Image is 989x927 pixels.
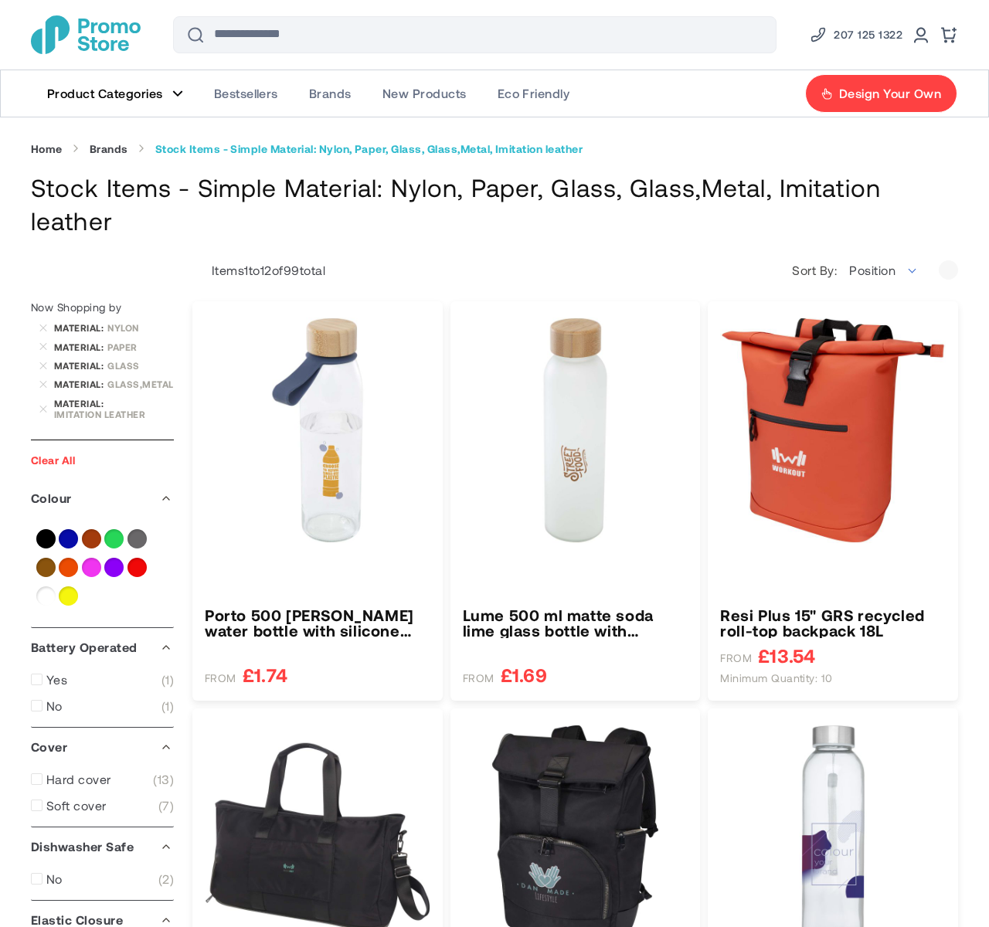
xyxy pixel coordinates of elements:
span: £1.69 [501,665,547,684]
span: Design Your Own [839,86,941,101]
span: FROM [205,671,236,685]
div: Battery Operated [31,628,174,667]
a: Grey [127,529,147,548]
span: 1 [161,672,174,688]
span: £13.54 [758,646,815,665]
div: Dishwasher Safe [31,827,174,866]
a: Set Descending Direction [939,260,958,280]
a: Remove Material Nylon [39,323,48,332]
span: Brands [309,86,352,101]
span: Material [54,398,107,409]
a: No 1 [31,698,174,714]
strong: Stock Items - Simple Material: Nylon, Paper, Glass, Glass,Metal, Imitation leather [155,142,583,156]
img: Lume 500 ml matte soda lime glass bottle with bamboo lid [463,317,688,543]
span: FROM [463,671,494,685]
h1: Stock Items - Simple Material: Nylon, Paper, Glass, Glass,Metal, Imitation leather [31,171,958,237]
a: New Products [367,70,482,117]
a: Lume 500 ml matte soda lime glass bottle with bamboo lid [463,607,688,638]
div: Colour [31,479,174,518]
span: 1 [244,263,248,277]
span: Material [54,341,107,352]
a: Remove Material Paper [39,342,48,351]
span: 207 125 1322 [834,25,902,44]
a: Remove Material Glass [39,361,48,370]
h3: Porto 500 [PERSON_NAME] water bottle with silicone handle and bamboo lid [205,607,430,638]
span: Eco Friendly [498,86,570,101]
a: White [36,586,56,606]
span: Product Categories [47,86,163,101]
a: Hard cover 13 [31,772,174,787]
a: Phone [809,25,902,44]
a: Soft cover 7 [31,798,174,813]
span: £1.74 [243,665,287,684]
a: Porto 500 ml glass water bottle with silicone handle and bamboo lid [205,607,430,638]
div: Nylon [107,322,174,333]
div: Glass,Metal [107,379,174,389]
a: Orange [59,558,78,577]
a: Brands [294,70,367,117]
div: Glass [107,360,174,371]
a: Remove Material Imitation leather [39,404,48,413]
span: Soft cover [46,798,107,813]
a: Pink [82,558,101,577]
span: 7 [158,798,174,813]
a: Bestsellers [199,70,294,117]
span: No [46,698,63,714]
a: No 2 [31,871,174,887]
a: Purple [104,558,124,577]
span: 13 [153,772,174,787]
a: Design Your Own [805,74,957,113]
button: Search [177,16,214,53]
span: No [46,871,63,887]
span: 1 [161,698,174,714]
div: Cover [31,728,174,766]
span: 2 [158,871,174,887]
p: Items to of total [192,263,325,278]
a: Green [104,529,124,548]
img: Resi Plus 15" GRS recycled roll-top backpack 18L [720,317,946,543]
span: Minimum quantity: 10 [720,671,833,685]
a: Red [127,558,147,577]
span: 99 [284,263,300,277]
span: Hard cover [46,772,111,787]
span: 12 [260,263,272,277]
span: Yes [46,672,67,688]
a: Product Categories [32,70,199,117]
a: Brands [90,142,128,156]
span: Bestsellers [214,86,278,101]
span: Position [841,255,927,286]
a: store logo [31,15,141,54]
span: FROM [720,651,752,665]
a: Clear All [31,453,75,467]
span: Now Shopping by [31,301,121,314]
a: Remove Material Glass,Metal [39,380,48,389]
div: Imitation leather [54,409,174,419]
label: Sort By [792,263,841,278]
span: Material [54,360,107,371]
span: New Products [382,86,467,101]
a: Brown [82,529,101,548]
a: Eco Friendly [482,70,586,117]
span: Material [54,322,107,333]
a: Home [31,142,63,156]
div: Paper [107,341,174,352]
a: Natural [36,558,56,577]
a: Blue [59,529,78,548]
a: Yellow [59,586,78,606]
span: Position [849,263,896,277]
img: Porto 500 ml glass water bottle with silicone handle and bamboo lid [205,317,430,543]
a: Resi Plus 15&quot; GRS recycled roll-top backpack 18L [720,607,946,638]
h3: Resi Plus 15" GRS recycled roll-top backpack 18L [720,607,946,638]
a: Resi Plus 15&quot; GRS recycled roll-top backpack 18L [720,317,946,543]
a: Yes 1 [31,672,174,688]
a: Black [36,529,56,548]
img: Promotional Merchandise [31,15,141,54]
span: Material [54,379,107,389]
